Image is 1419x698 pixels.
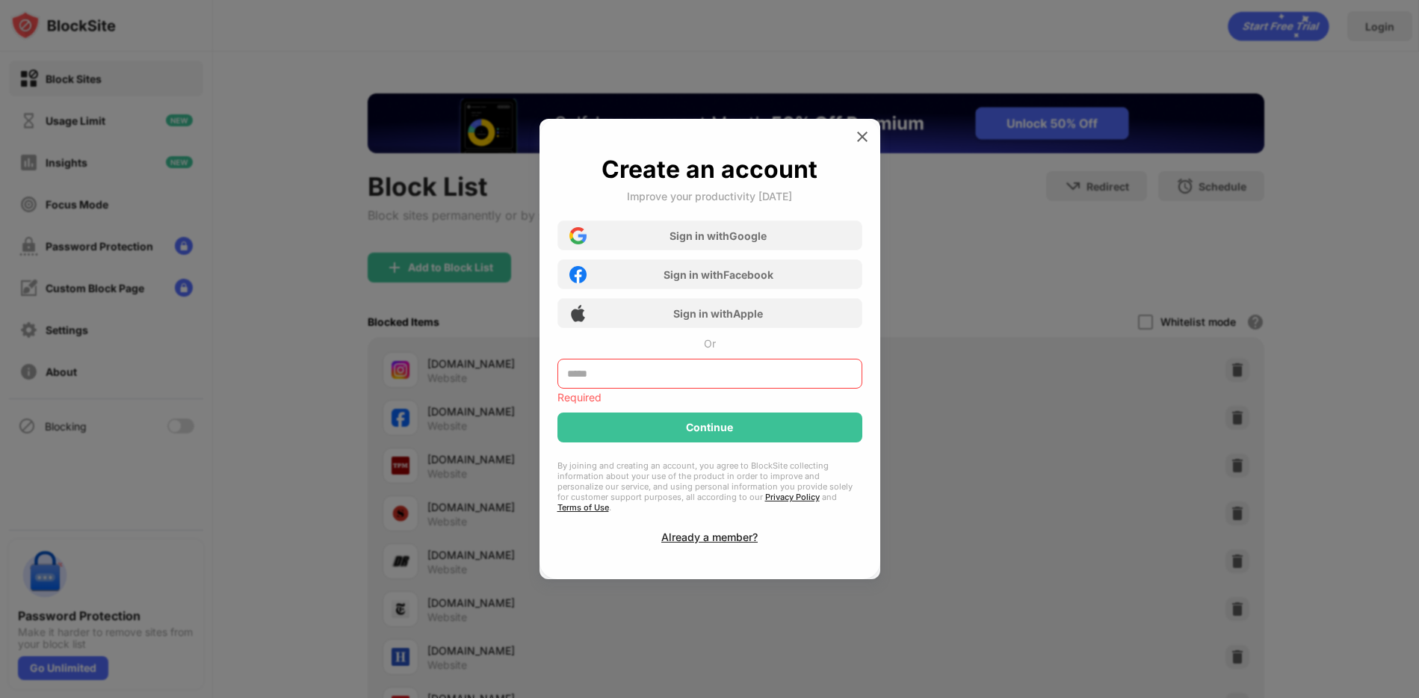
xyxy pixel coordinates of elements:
div: Already a member? [661,531,758,543]
img: facebook-icon.png [569,266,587,283]
div: Continue [686,421,733,433]
a: Terms of Use [557,502,609,513]
img: google-icon.png [569,227,587,244]
img: apple-icon.png [569,305,587,322]
a: Privacy Policy [765,492,820,502]
div: Sign in with Google [670,229,767,242]
div: Required [557,392,862,404]
div: Create an account [602,155,817,184]
div: Sign in with Apple [673,307,763,320]
div: Improve your productivity [DATE] [627,190,792,203]
div: Or [704,337,716,350]
div: By joining and creating an account, you agree to BlockSite collecting information about your use ... [557,460,862,513]
div: Sign in with Facebook [664,268,773,281]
